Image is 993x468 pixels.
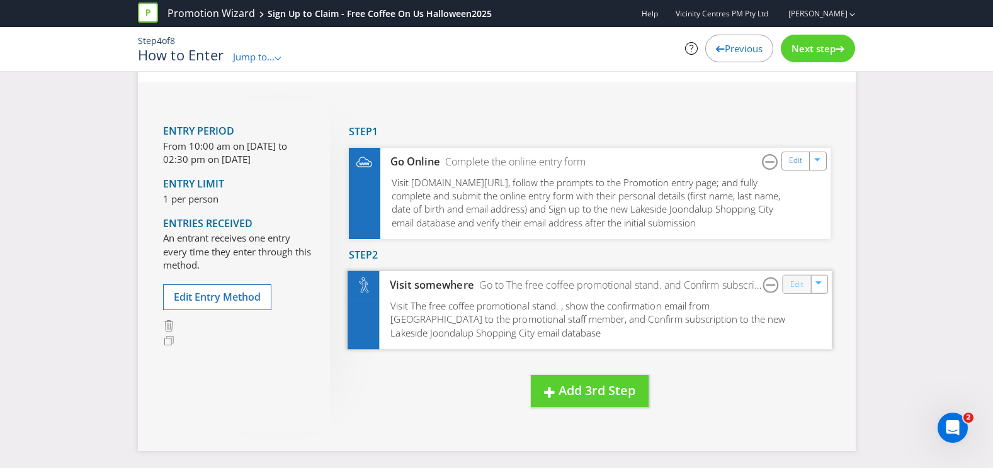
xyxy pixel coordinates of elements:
[559,382,635,399] span: Add 3rd Step
[268,8,492,20] div: Sign Up to Claim - Free Coffee On Us Halloween2025
[174,290,261,304] span: Edit Entry Method
[163,124,234,138] span: Entry Period
[233,50,275,63] span: Jump to...
[162,35,170,47] span: of
[157,35,162,47] span: 4
[776,8,848,19] a: [PERSON_NAME]
[725,42,763,55] span: Previous
[789,153,802,168] a: Edit
[138,47,224,62] h1: How to Enter
[379,278,474,292] div: Visit somewhere
[792,42,836,55] span: Next step
[390,299,785,339] span: Visit The free coffee promotional stand. , show the confirmation email from [GEOGRAPHIC_DATA] to ...
[642,8,658,19] a: Help
[163,284,271,310] button: Edit Entry Method
[349,248,372,262] span: Step
[163,231,311,272] p: An entrant receives one entry every time they enter through this method.
[163,140,311,167] p: From 10:00 am on [DATE] to 02:30 pm on [DATE]
[440,155,586,169] div: Complete the online entry form
[163,192,311,206] p: 1 per person
[392,176,780,229] span: Visit [DOMAIN_NAME][URL], follow the prompts to the Promotion entry page; and fully complete and ...
[372,248,378,262] span: 2
[531,375,649,407] button: Add 3rd Step
[790,277,803,291] a: Edit
[349,125,372,138] span: Step
[938,413,968,443] iframe: Intercom live chat
[167,6,255,21] a: Promotion Wizard
[676,8,768,19] span: Vicinity Centres PM Pty Ltd
[963,413,973,423] span: 2
[170,35,175,47] span: 8
[163,218,311,230] h4: Entries Received
[163,177,224,191] span: Entry Limit
[138,35,157,47] span: Step
[380,155,441,169] div: Go Online
[474,278,763,292] div: Go to The free coffee promotional stand. and Confirm subscription to the new Lakeside Joondalup S...
[372,125,378,138] span: 1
